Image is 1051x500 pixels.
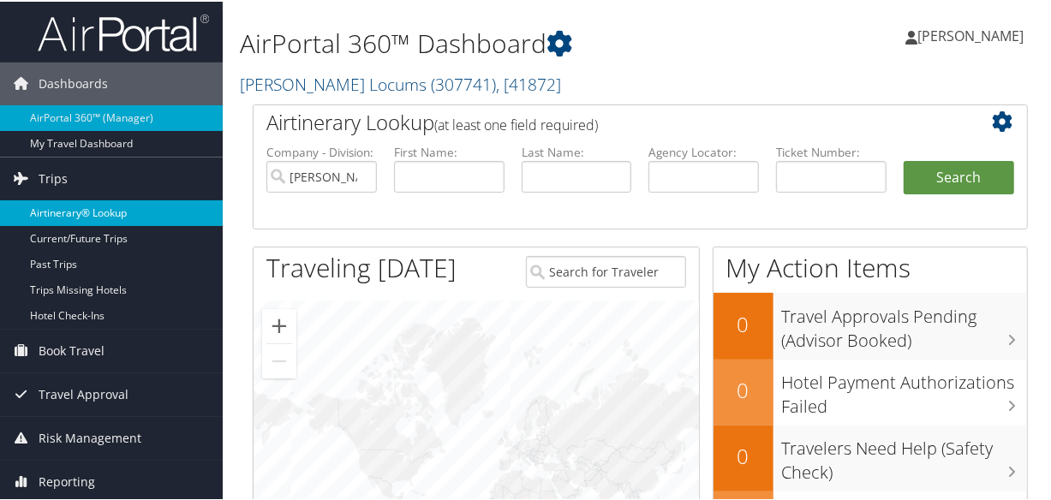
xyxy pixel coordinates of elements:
[776,142,887,159] label: Ticket Number:
[240,24,773,60] h1: AirPortal 360™ Dashboard
[39,61,108,104] span: Dashboards
[714,358,1027,424] a: 0Hotel Payment Authorizations Failed
[714,440,773,469] h2: 0
[917,25,1024,44] span: [PERSON_NAME]
[39,415,141,458] span: Risk Management
[782,360,1027,417] h3: Hotel Payment Authorizations Failed
[782,426,1027,483] h3: Travelers Need Help (Safety Check)
[266,106,950,135] h2: Airtinerary Lookup
[434,114,598,133] span: (at least one field required)
[38,11,209,51] img: airportal-logo.png
[714,308,773,337] h2: 0
[522,142,632,159] label: Last Name:
[39,372,128,414] span: Travel Approval
[904,159,1014,193] button: Search
[266,142,377,159] label: Company - Division:
[240,71,561,94] a: [PERSON_NAME] Locums
[648,142,759,159] label: Agency Locator:
[782,295,1027,351] h3: Travel Approvals Pending (Advisor Booked)
[714,424,1027,490] a: 0Travelers Need Help (Safety Check)
[714,248,1027,284] h1: My Action Items
[394,142,505,159] label: First Name:
[262,307,296,342] button: Zoom in
[526,254,686,286] input: Search for Traveler
[714,374,773,403] h2: 0
[262,342,296,377] button: Zoom out
[39,328,105,371] span: Book Travel
[266,248,457,284] h1: Traveling [DATE]
[431,71,496,94] span: ( 307741 )
[39,156,68,199] span: Trips
[714,291,1027,357] a: 0Travel Approvals Pending (Advisor Booked)
[905,9,1041,60] a: [PERSON_NAME]
[496,71,561,94] span: , [ 41872 ]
